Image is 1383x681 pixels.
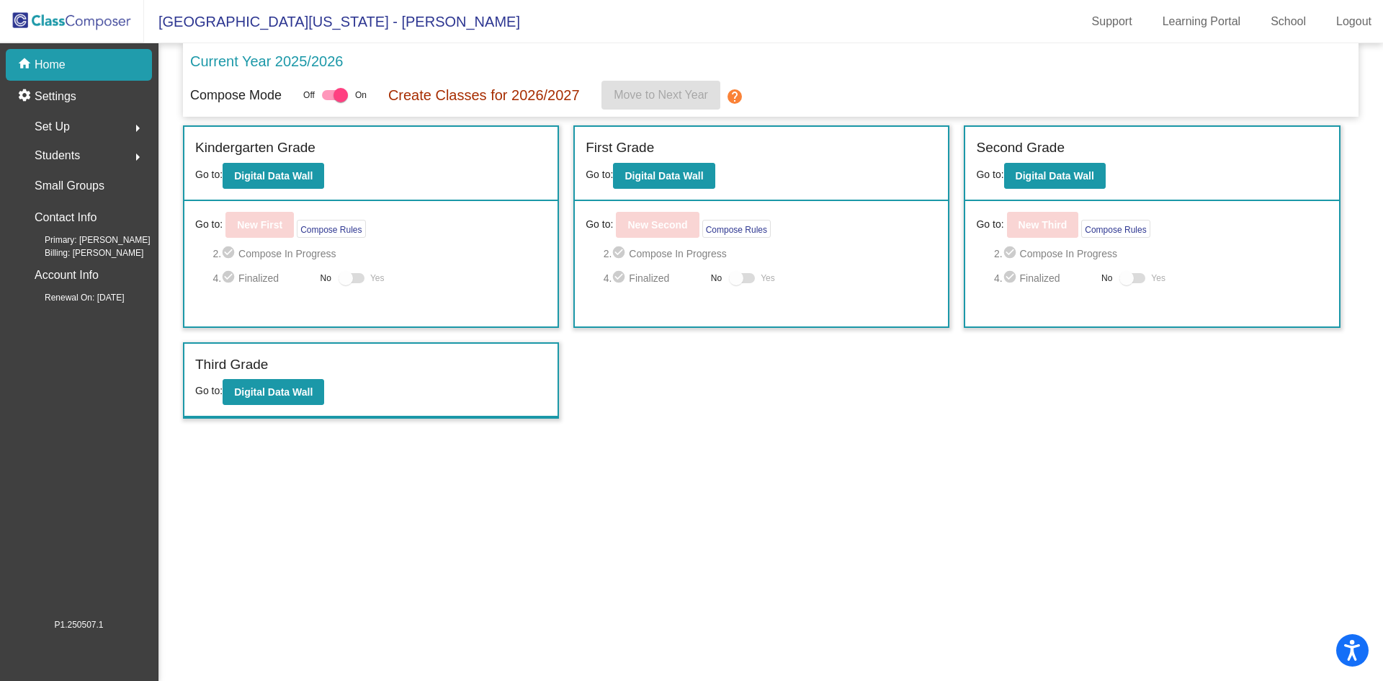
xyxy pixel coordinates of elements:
[355,89,367,102] span: On
[586,217,613,232] span: Go to:
[1004,163,1106,189] button: Digital Data Wall
[1003,245,1020,262] mat-icon: check_circle
[129,148,146,166] mat-icon: arrow_right
[614,89,708,101] span: Move to Next Year
[1101,272,1112,285] span: No
[212,270,313,287] span: 4. Finalized
[35,176,104,196] p: Small Groups
[195,385,223,396] span: Go to:
[35,88,76,105] p: Settings
[1081,220,1150,238] button: Compose Rules
[627,219,687,231] b: New Second
[1007,212,1079,238] button: New Third
[35,117,70,137] span: Set Up
[761,270,775,287] span: Yes
[1080,10,1144,33] a: Support
[586,169,613,180] span: Go to:
[212,245,547,262] span: 2. Compose In Progress
[1003,270,1020,287] mat-icon: check_circle
[612,270,629,287] mat-icon: check_circle
[234,170,313,182] b: Digital Data Wall
[223,163,324,189] button: Digital Data Wall
[221,270,238,287] mat-icon: check_circle
[370,270,385,287] span: Yes
[1325,10,1383,33] a: Logout
[297,220,365,238] button: Compose Rules
[234,386,313,398] b: Digital Data Wall
[237,219,282,231] b: New First
[1016,170,1094,182] b: Digital Data Wall
[1151,270,1165,287] span: Yes
[1019,219,1068,231] b: New Third
[976,217,1003,232] span: Go to:
[711,272,722,285] span: No
[195,217,223,232] span: Go to:
[225,212,294,238] button: New First
[1259,10,1317,33] a: School
[195,355,268,375] label: Third Grade
[223,379,324,405] button: Digital Data Wall
[726,88,743,105] mat-icon: help
[35,208,97,228] p: Contact Info
[321,272,331,285] span: No
[22,246,143,259] span: Billing: [PERSON_NAME]
[994,270,1094,287] span: 4. Finalized
[303,89,315,102] span: Off
[612,245,629,262] mat-icon: check_circle
[388,84,580,106] p: Create Classes for 2026/2027
[195,169,223,180] span: Go to:
[190,86,282,105] p: Compose Mode
[22,233,151,246] span: Primary: [PERSON_NAME]
[35,265,99,285] p: Account Info
[586,138,654,159] label: First Grade
[976,169,1003,180] span: Go to:
[625,170,703,182] b: Digital Data Wall
[1151,10,1253,33] a: Learning Portal
[17,88,35,105] mat-icon: settings
[221,245,238,262] mat-icon: check_circle
[195,138,315,159] label: Kindergarten Grade
[190,50,343,72] p: Current Year 2025/2026
[616,212,699,238] button: New Second
[604,270,704,287] span: 4. Finalized
[601,81,720,110] button: Move to Next Year
[35,146,80,166] span: Students
[604,245,938,262] span: 2. Compose In Progress
[994,245,1328,262] span: 2. Compose In Progress
[702,220,771,238] button: Compose Rules
[613,163,715,189] button: Digital Data Wall
[976,138,1065,159] label: Second Grade
[17,56,35,74] mat-icon: home
[129,120,146,137] mat-icon: arrow_right
[22,291,124,304] span: Renewal On: [DATE]
[35,56,66,74] p: Home
[144,10,520,33] span: [GEOGRAPHIC_DATA][US_STATE] - [PERSON_NAME]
